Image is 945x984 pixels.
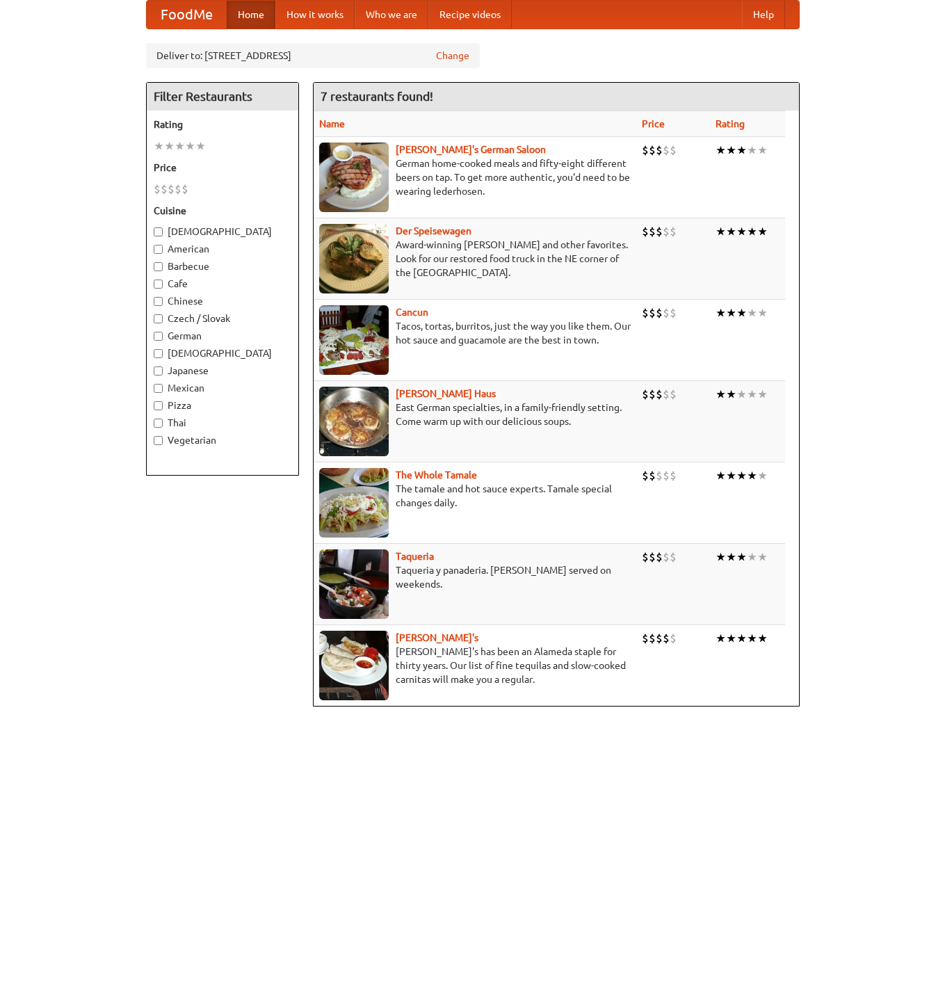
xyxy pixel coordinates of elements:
[716,631,726,646] li: ★
[319,224,389,293] img: speisewagen.jpg
[716,224,726,239] li: ★
[319,305,389,375] img: cancun.jpg
[319,156,631,198] p: German home-cooked meals and fifty-eight different beers on tap. To get more authentic, you'd nee...
[147,1,227,29] a: FoodMe
[742,1,785,29] a: Help
[757,387,768,402] li: ★
[436,49,469,63] a: Change
[154,401,163,410] input: Pizza
[649,631,656,646] li: $
[642,305,649,321] li: $
[396,388,496,399] a: [PERSON_NAME] Haus
[663,468,670,483] li: $
[656,468,663,483] li: $
[154,182,161,197] li: $
[726,468,736,483] li: ★
[642,549,649,565] li: $
[319,549,389,619] img: taqueria.jpg
[649,143,656,158] li: $
[321,90,433,103] ng-pluralize: 7 restaurants found!
[396,469,477,481] b: The Whole Tamale
[757,224,768,239] li: ★
[154,138,164,154] li: ★
[747,224,757,239] li: ★
[663,224,670,239] li: $
[656,631,663,646] li: $
[154,225,291,239] label: [DEMOGRAPHIC_DATA]
[154,294,291,308] label: Chinese
[670,143,677,158] li: $
[319,631,389,700] img: pedros.jpg
[154,419,163,428] input: Thai
[736,468,747,483] li: ★
[736,224,747,239] li: ★
[227,1,275,29] a: Home
[757,631,768,646] li: ★
[663,143,670,158] li: $
[154,364,291,378] label: Japanese
[736,305,747,321] li: ★
[154,398,291,412] label: Pizza
[670,468,677,483] li: $
[396,307,428,318] a: Cancun
[670,631,677,646] li: $
[656,143,663,158] li: $
[168,182,175,197] li: $
[747,549,757,565] li: ★
[670,387,677,402] li: $
[757,468,768,483] li: ★
[396,144,546,155] a: [PERSON_NAME]'s German Saloon
[649,305,656,321] li: $
[649,468,656,483] li: $
[154,204,291,218] h5: Cuisine
[154,227,163,236] input: [DEMOGRAPHIC_DATA]
[716,387,726,402] li: ★
[185,138,195,154] li: ★
[642,224,649,239] li: $
[175,138,185,154] li: ★
[642,143,649,158] li: $
[154,312,291,325] label: Czech / Slovak
[726,143,736,158] li: ★
[161,182,168,197] li: $
[656,224,663,239] li: $
[154,436,163,445] input: Vegetarian
[757,549,768,565] li: ★
[164,138,175,154] li: ★
[656,305,663,321] li: $
[716,549,726,565] li: ★
[736,387,747,402] li: ★
[716,305,726,321] li: ★
[181,182,188,197] li: $
[154,161,291,175] h5: Price
[154,381,291,395] label: Mexican
[716,143,726,158] li: ★
[154,118,291,131] h5: Rating
[154,259,291,273] label: Barbecue
[663,305,670,321] li: $
[642,468,649,483] li: $
[319,118,345,129] a: Name
[726,549,736,565] li: ★
[649,549,656,565] li: $
[396,225,471,236] a: Der Speisewagen
[154,329,291,343] label: German
[147,83,298,111] h4: Filter Restaurants
[642,118,665,129] a: Price
[757,143,768,158] li: ★
[747,143,757,158] li: ★
[649,387,656,402] li: $
[642,631,649,646] li: $
[736,549,747,565] li: ★
[716,118,745,129] a: Rating
[670,224,677,239] li: $
[396,551,434,562] a: Taqueria
[670,305,677,321] li: $
[726,224,736,239] li: ★
[175,182,181,197] li: $
[154,366,163,376] input: Japanese
[319,401,631,428] p: East German specialties, in a family-friendly setting. Come warm up with our delicious soups.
